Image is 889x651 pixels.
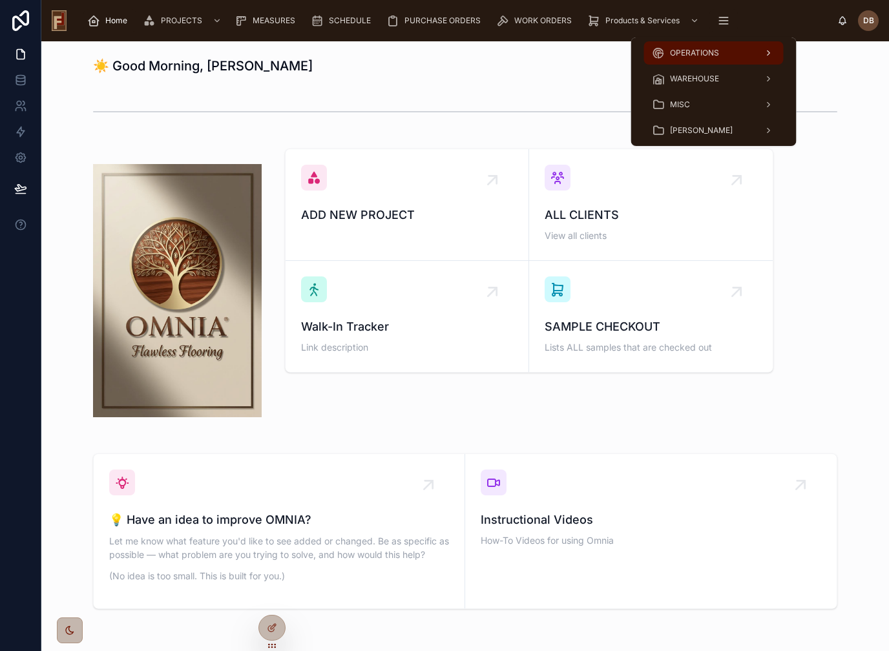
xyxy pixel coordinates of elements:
img: App logo [52,10,67,31]
div: scrollable content [77,6,837,35]
span: WORK ORDERS [514,15,572,26]
a: OPERATIONS [644,41,784,65]
h1: ☀️ Good Morning, [PERSON_NAME] [93,57,313,75]
span: ALL CLIENTS [545,206,757,224]
a: ADD NEW PROJECT [286,149,529,261]
span: Instructional Videos [481,511,821,529]
span: ADD NEW PROJECT [301,206,513,224]
span: DB [863,15,874,26]
span: OPERATIONS [670,48,719,58]
img: 34222-Omnia-logo---final.jpg [93,164,262,417]
span: Lists ALL samples that are checked out [545,341,757,354]
a: PROJECTS [139,9,228,32]
span: [PERSON_NAME] [670,125,733,136]
a: WORK ORDERS [492,9,581,32]
a: Walk-In TrackerLink description [286,261,529,372]
a: 💡 Have an idea to improve OMNIA?Let me know what feature you'd like to see added or changed. Be a... [94,454,465,608]
span: How-To Videos for using Omnia [481,534,821,547]
a: WAREHOUSE [644,67,784,90]
a: MISC [644,93,784,116]
a: SAMPLE CHECKOUTLists ALL samples that are checked out [529,261,773,372]
a: SCHEDULE [307,9,380,32]
span: Walk-In Tracker [301,318,513,336]
span: WAREHOUSE [670,74,719,84]
span: 💡 Have an idea to improve OMNIA? [109,511,449,529]
p: Let me know what feature you'd like to see added or changed. Be as specific as possible — what pr... [109,534,449,561]
span: PROJECTS [161,15,202,26]
a: Home [83,9,136,32]
a: Instructional VideosHow-To Videos for using Omnia [465,454,837,608]
span: MEASURES [253,15,295,26]
a: MEASURES [231,9,304,32]
a: PURCHASE ORDERS [382,9,490,32]
span: SAMPLE CHECKOUT [545,318,757,336]
span: Products & Services [605,15,680,26]
span: PURCHASE ORDERS [404,15,481,26]
span: Link description [301,341,513,354]
span: Home [105,15,127,26]
p: (No idea is too small. This is built for you.) [109,569,449,583]
span: SCHEDULE [329,15,371,26]
a: [PERSON_NAME] [644,119,784,142]
div: scrollable content [631,37,797,146]
span: View all clients [545,229,757,242]
a: Products & Services [583,9,706,32]
a: ALL CLIENTSView all clients [529,149,773,261]
span: MISC [670,99,690,110]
